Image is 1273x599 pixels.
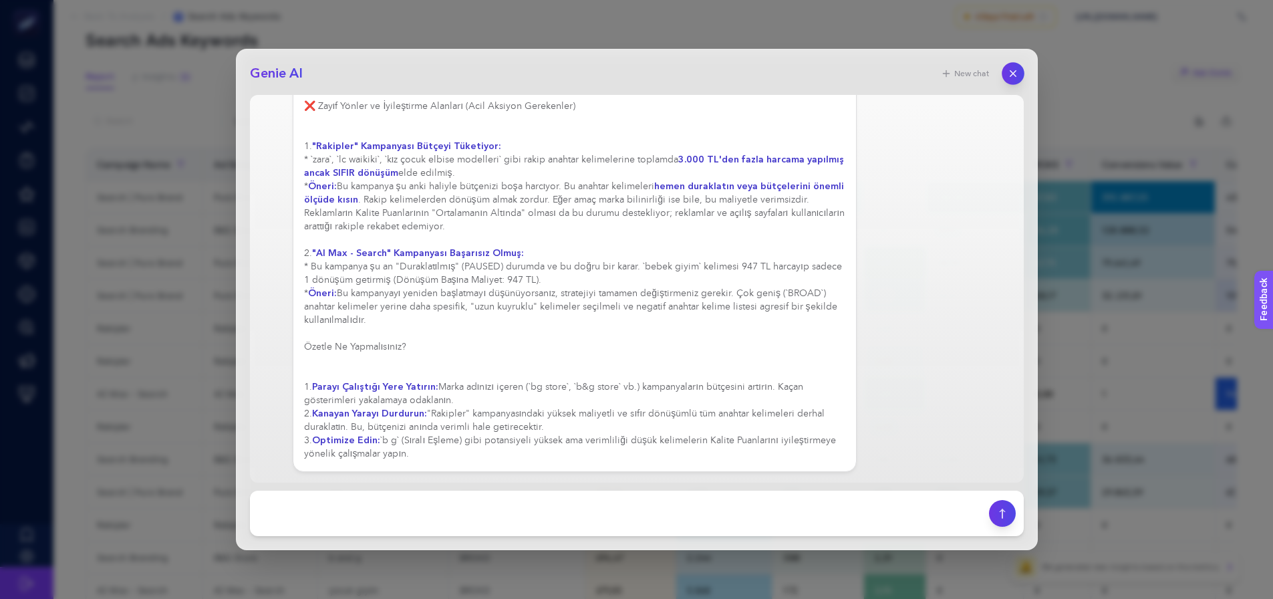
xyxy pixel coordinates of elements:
strong: Optimize Edin: [312,434,380,447]
strong: hemen duraklatın veya bütçelerini önemli ölçüde kısın [304,180,845,206]
strong: Öneri: [308,287,337,299]
strong: Kanayan Yarayı Durdurun: [312,407,427,420]
span: Feedback [8,4,51,15]
strong: 3.000 TL'den fazla harcama yapılmış ancak SIFIR dönüşüm [304,153,845,179]
h3: Özetle Ne Yapmalısınız? [304,340,846,354]
strong: Parayı Çalıştığı Yere Yatırın: [312,380,438,393]
strong: "Rakipler" Kampanyası Bütçeyi Tüketiyor: [312,140,501,152]
strong: "AI Max - Search" Kampanyası Başarısız Olmuş: [312,247,524,259]
h3: ❌ Zayıf Yönler ve İyileştirme Alanları (Acil Aksiyon Gerekenler) [304,100,846,113]
strong: Öneri: [308,180,337,193]
button: New chat [933,64,997,83]
h2: Genie AI [250,64,303,83]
